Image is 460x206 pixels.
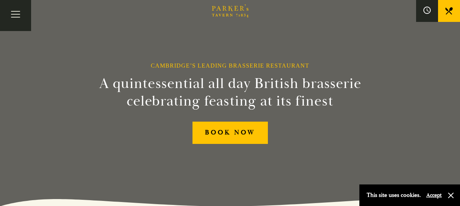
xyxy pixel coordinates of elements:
[367,190,421,201] p: This site uses cookies.
[426,192,442,199] button: Accept
[447,192,455,199] button: Close and accept
[63,75,397,110] h2: A quintessential all day British brasserie celebrating feasting at its finest
[192,122,268,144] a: BOOK NOW
[151,62,309,69] h1: Cambridge’s Leading Brasserie Restaurant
